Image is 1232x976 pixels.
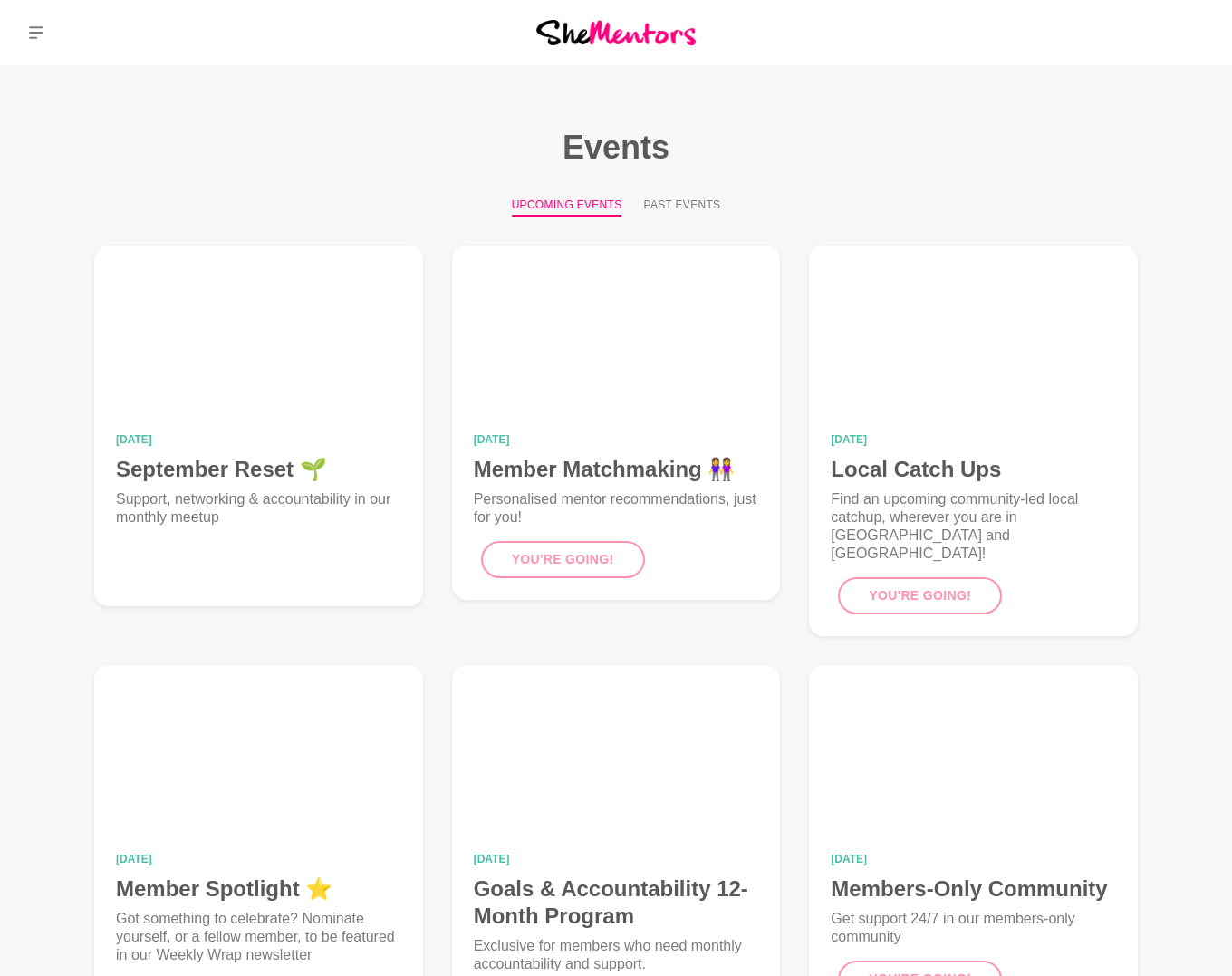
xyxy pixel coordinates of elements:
a: Member Matchmaking 👭[DATE]Member Matchmaking 👭Personalised mentor recommendations, just for you!Y... [452,246,781,600]
a: September Reset 🌱[DATE]September Reset 🌱Support, networking & accountability in our monthly meetup [94,246,423,606]
h4: Local Catch Ups [831,456,1116,483]
h4: Members-Only Community [831,875,1116,903]
div: 0_Mariana Queiroz [116,541,159,585]
img: She Mentors Logo [536,20,696,44]
p: Support, networking & accountability in our monthly meetup [116,490,401,527]
p: Got something to celebrate? Nominate yourself, or a fellow member, to be featured in our Weekly W... [116,910,401,964]
time: [DATE] [831,854,1116,865]
a: Local Catch Ups[DATE]Local Catch UpsFind an upcoming community-led local catchup, wherever you ar... [809,246,1138,636]
a: Ali Adey [1167,11,1210,54]
time: [DATE] [474,434,759,445]
time: [DATE] [831,434,1116,445]
h4: Member Spotlight ⭐ [116,875,401,903]
button: Past Events [643,197,720,217]
h4: September Reset 🌱 [116,456,401,483]
time: [DATE] [474,854,759,865]
time: [DATE] [116,854,401,865]
time: [DATE] [116,434,401,445]
h4: Goals & Accountability 12-Month Program [474,875,759,930]
p: Get support 24/7 in our members-only community [831,910,1116,946]
div: 1_Ali Adey [131,541,175,585]
p: Find an upcoming community-led local catchup, wherever you are in [GEOGRAPHIC_DATA] and [GEOGRAPH... [831,490,1116,563]
h4: Member Matchmaking 👭 [474,456,759,483]
button: Upcoming Events [512,197,622,217]
p: Personalised mentor recommendations, just for you! [474,490,759,527]
p: Exclusive for members who need monthly accountability and support. [474,937,759,973]
h1: Events [65,127,1167,168]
